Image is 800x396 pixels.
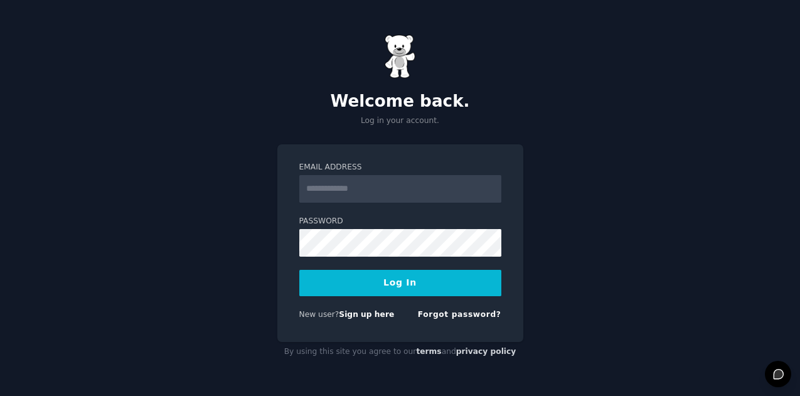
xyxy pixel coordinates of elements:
label: Password [299,216,501,227]
h2: Welcome back. [277,92,523,112]
p: Log in your account. [277,115,523,127]
button: Log In [299,270,501,296]
a: privacy policy [456,347,516,356]
a: Forgot password? [418,310,501,319]
div: By using this site you agree to our and [277,342,523,362]
a: Sign up here [339,310,394,319]
label: Email Address [299,162,501,173]
span: New user? [299,310,339,319]
img: Gummy Bear [385,35,416,78]
a: terms [416,347,441,356]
